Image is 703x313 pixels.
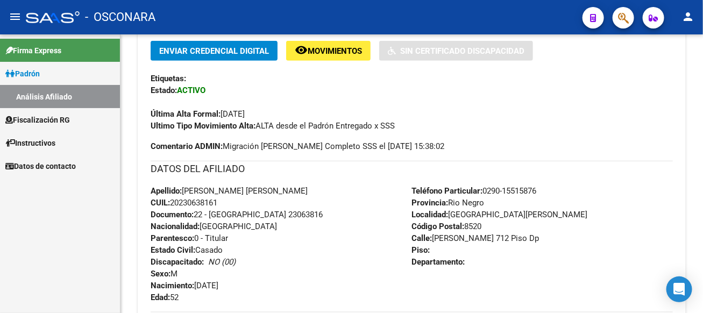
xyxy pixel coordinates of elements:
strong: Apellido: [151,186,182,196]
mat-icon: remove_red_eye [295,44,308,56]
strong: Calle: [412,233,432,243]
mat-icon: person [681,10,694,23]
strong: Documento: [151,210,194,219]
span: [PERSON_NAME] 712 Piso Dp [412,233,539,243]
span: Enviar Credencial Digital [159,46,269,56]
strong: Sexo: [151,269,171,279]
span: Casado [151,245,223,255]
span: [GEOGRAPHIC_DATA][PERSON_NAME] [412,210,588,219]
span: Fiscalización RG [5,114,70,126]
strong: Código Postal: [412,222,465,231]
span: 0 - Titular [151,233,228,243]
strong: Nacimiento: [151,281,194,290]
span: Movimientos [308,46,362,56]
mat-icon: menu [9,10,22,23]
i: NO (00) [208,257,236,267]
span: [PERSON_NAME] [PERSON_NAME] [151,186,308,196]
span: 22 - [GEOGRAPHIC_DATA] 23063816 [151,210,323,219]
span: [DATE] [151,281,218,290]
span: Firma Express [5,45,61,56]
span: [GEOGRAPHIC_DATA] [151,222,277,231]
strong: Departamento: [412,257,465,267]
button: Enviar Credencial Digital [151,41,278,61]
span: ALTA desde el Padrón Entregado x SSS [151,121,395,131]
strong: Parentesco: [151,233,194,243]
strong: ACTIVO [177,86,205,95]
span: 8520 [412,222,482,231]
strong: Comentario ADMIN: [151,141,223,151]
span: 0290-15515876 [412,186,537,196]
span: Sin Certificado Discapacidad [400,46,524,56]
button: Movimientos [286,41,371,61]
strong: Estado Civil: [151,245,195,255]
span: Rio Negro [412,198,485,208]
strong: Discapacitado: [151,257,204,267]
div: Open Intercom Messenger [666,276,692,302]
span: Instructivos [5,137,55,149]
strong: Localidad: [412,210,449,219]
strong: Última Alta Formal: [151,109,221,119]
strong: Etiquetas: [151,74,186,83]
span: 52 [151,293,179,302]
span: 20230638161 [151,198,217,208]
span: M [151,269,177,279]
strong: Estado: [151,86,177,95]
button: Sin Certificado Discapacidad [379,41,533,61]
span: Padrón [5,68,40,80]
strong: Edad: [151,293,170,302]
span: Datos de contacto [5,160,76,172]
strong: Ultimo Tipo Movimiento Alta: [151,121,255,131]
strong: Teléfono Particular: [412,186,483,196]
strong: Provincia: [412,198,449,208]
span: - OSCONARA [85,5,155,29]
span: [DATE] [151,109,245,119]
strong: CUIL: [151,198,170,208]
span: Migración [PERSON_NAME] Completo SSS el [DATE] 15:38:02 [151,140,444,152]
h3: DATOS DEL AFILIADO [151,161,673,176]
strong: Piso: [412,245,430,255]
strong: Nacionalidad: [151,222,200,231]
